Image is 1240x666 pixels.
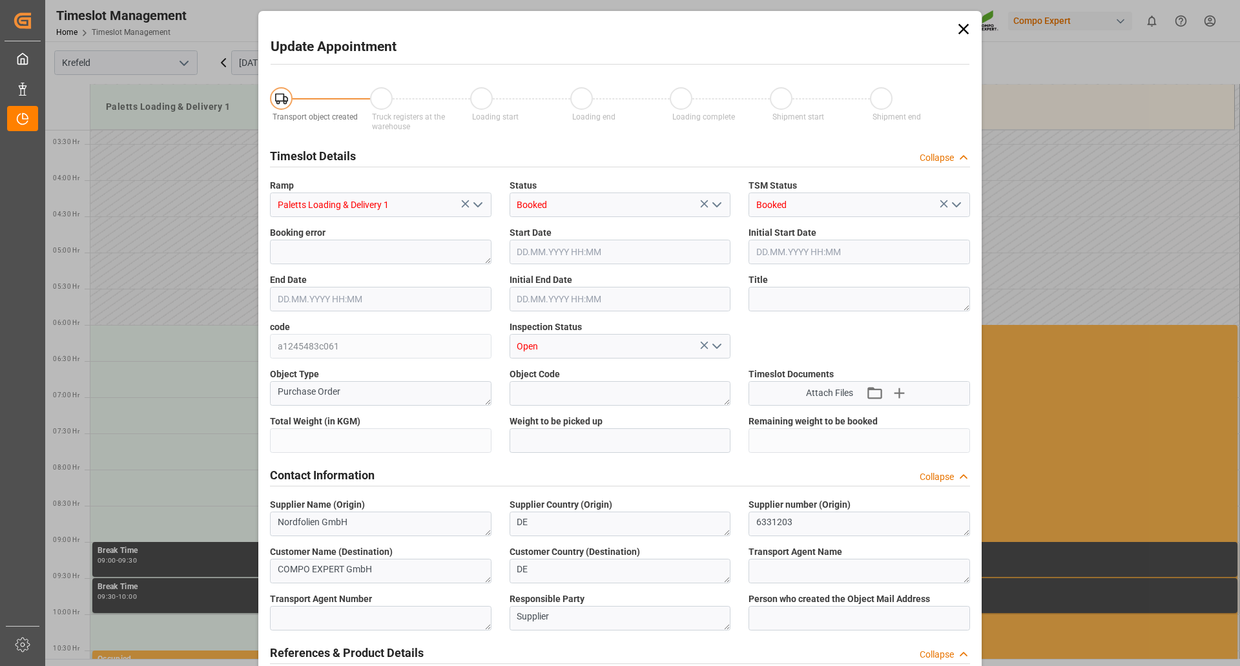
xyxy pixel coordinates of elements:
[271,37,397,57] h2: Update Appointment
[510,226,552,240] span: Start Date
[270,545,393,559] span: Customer Name (Destination)
[749,240,970,264] input: DD.MM.YYYY HH:MM
[472,112,519,121] span: Loading start
[772,112,824,121] span: Shipment start
[467,195,486,215] button: open menu
[510,592,584,606] span: Responsible Party
[749,273,768,287] span: Title
[749,415,878,428] span: Remaining weight to be booked
[270,498,365,512] span: Supplier Name (Origin)
[270,368,319,381] span: Object Type
[749,592,930,606] span: Person who created the Object Mail Address
[510,240,731,264] input: DD.MM.YYYY HH:MM
[510,606,731,630] textarea: Supplier
[270,193,491,217] input: Type to search/select
[270,592,372,606] span: Transport Agent Number
[510,559,731,583] textarea: DE
[270,466,375,484] h2: Contact Information
[270,320,290,334] span: code
[672,112,735,121] span: Loading complete
[572,112,615,121] span: Loading end
[270,226,325,240] span: Booking error
[707,195,726,215] button: open menu
[873,112,921,121] span: Shipment end
[510,273,572,287] span: Initial End Date
[270,273,307,287] span: End Date
[510,368,560,381] span: Object Code
[749,512,970,536] textarea: 6331203
[749,179,797,193] span: TSM Status
[510,179,537,193] span: Status
[749,498,851,512] span: Supplier number (Origin)
[270,512,491,536] textarea: Nordfolien GmbH
[270,179,294,193] span: Ramp
[273,112,358,121] span: Transport object created
[920,470,954,484] div: Collapse
[806,386,853,400] span: Attach Files
[510,193,731,217] input: Type to search/select
[749,368,834,381] span: Timeslot Documents
[749,226,816,240] span: Initial Start Date
[510,415,603,428] span: Weight to be picked up
[920,648,954,661] div: Collapse
[510,545,640,559] span: Customer Country (Destination)
[945,195,965,215] button: open menu
[510,320,582,334] span: Inspection Status
[749,545,842,559] span: Transport Agent Name
[270,147,356,165] h2: Timeslot Details
[270,644,424,661] h2: References & Product Details
[510,287,731,311] input: DD.MM.YYYY HH:MM
[372,112,445,131] span: Truck registers at the warehouse
[510,512,731,536] textarea: DE
[270,287,491,311] input: DD.MM.YYYY HH:MM
[270,381,491,406] textarea: Purchase Order
[270,559,491,583] textarea: COMPO EXPERT GmbH
[920,151,954,165] div: Collapse
[510,498,612,512] span: Supplier Country (Origin)
[270,415,360,428] span: Total Weight (in KGM)
[707,337,726,357] button: open menu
